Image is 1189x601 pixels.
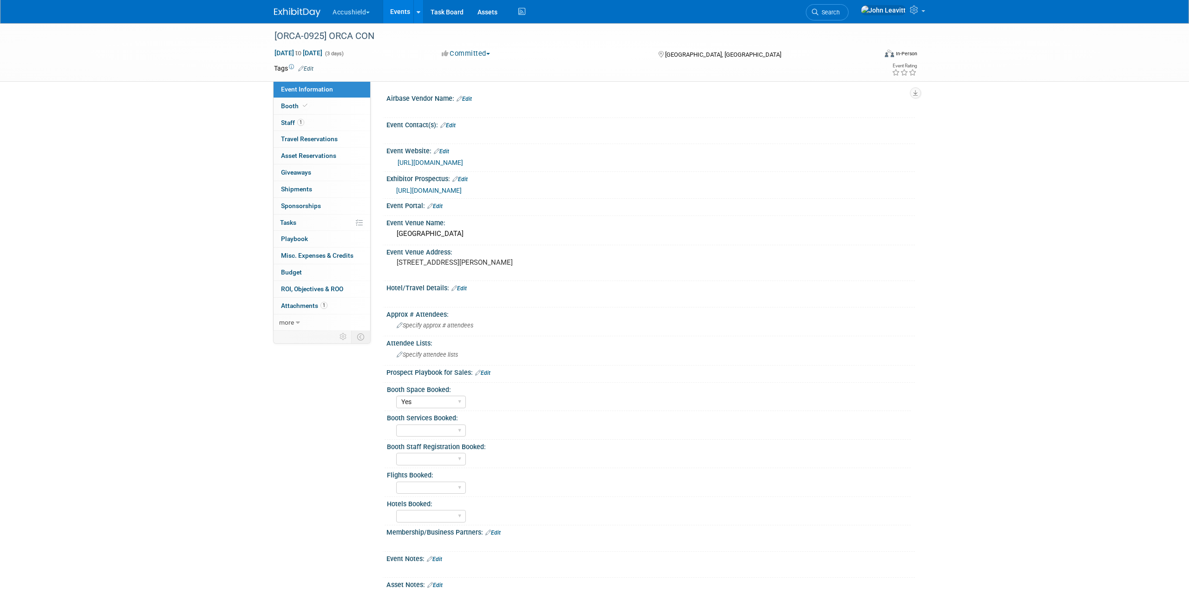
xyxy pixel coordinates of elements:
img: ExhibitDay [274,8,320,17]
div: Event Portal: [386,199,915,211]
span: Booth [281,102,309,110]
a: Edit [451,285,467,292]
div: In-Person [895,50,917,57]
div: Event Format [822,48,917,62]
div: Booth Staff Registration Booked: [387,440,911,451]
a: Tasks [274,215,370,231]
div: [GEOGRAPHIC_DATA] [393,227,908,241]
a: Edit [427,203,443,209]
span: Attachments [281,302,327,309]
span: Sponsorships [281,202,321,209]
span: Tasks [280,219,296,226]
span: Specify attendee lists [397,351,458,358]
img: Format-Inperson.png [885,50,894,57]
a: [URL][DOMAIN_NAME] [396,187,462,194]
div: Airbase Vendor Name: [386,91,915,104]
div: Membership/Business Partners: [386,525,915,537]
span: Playbook [281,235,308,242]
div: [ORCA-0925] ORCA CON [271,28,862,45]
span: Asset Reservations [281,152,336,159]
a: Edit [485,529,501,536]
div: Event Contact(s): [386,118,915,130]
span: (3 days) [324,51,344,57]
a: Shipments [274,181,370,197]
td: Toggle Event Tabs [352,331,371,343]
td: Personalize Event Tab Strip [335,331,352,343]
span: Giveaways [281,169,311,176]
span: Staff [281,119,304,126]
a: Edit [457,96,472,102]
span: ROI, Objectives & ROO [281,285,343,293]
div: Attendee Lists: [386,336,915,348]
a: Asset Reservations [274,148,370,164]
a: Search [806,4,849,20]
a: Booth [274,98,370,114]
pre: [STREET_ADDRESS][PERSON_NAME] [397,258,596,267]
div: Event Rating [892,64,917,68]
div: Event Venue Address: [386,245,915,257]
a: Attachments1 [274,298,370,314]
td: Tags [274,64,314,73]
span: Specify approx # attendees [397,322,473,329]
div: Booth Space Booked: [387,383,911,394]
span: Misc. Expenses & Credits [281,252,353,259]
a: Staff1 [274,115,370,131]
a: more [274,314,370,331]
a: Edit [427,556,442,562]
span: Search [818,9,840,16]
span: Travel Reservations [281,135,338,143]
a: Playbook [274,231,370,247]
div: Hotel/Travel Details: [386,281,915,293]
a: Budget [274,264,370,281]
a: Edit [298,65,314,72]
span: [GEOGRAPHIC_DATA], [GEOGRAPHIC_DATA] [665,51,781,58]
button: Committed [438,49,494,59]
span: 1 [320,302,327,309]
div: Prospect Playbook for Sales: [386,366,915,378]
a: Edit [452,176,468,183]
a: ROI, Objectives & ROO [274,281,370,297]
a: Edit [475,370,490,376]
a: [URL][DOMAIN_NAME] [398,159,463,166]
a: Edit [440,122,456,129]
div: Approx # Attendees: [386,307,915,319]
span: Budget [281,268,302,276]
a: Giveaways [274,164,370,181]
div: Hotels Booked: [387,497,911,509]
a: Travel Reservations [274,131,370,147]
div: Booth Services Booked: [387,411,911,423]
img: John Leavitt [861,5,906,15]
span: Event Information [281,85,333,93]
div: Flights Booked: [387,468,911,480]
a: Edit [434,148,449,155]
i: Booth reservation complete [303,103,307,108]
div: Event Venue Name: [386,216,915,228]
span: 1 [297,119,304,126]
a: Edit [427,582,443,588]
a: Sponsorships [274,198,370,214]
span: to [294,49,303,57]
div: Asset Notes: [386,578,915,590]
span: more [279,319,294,326]
span: Shipments [281,185,312,193]
a: Event Information [274,81,370,98]
div: Event Website: [386,144,915,156]
div: Exhibitor Prospectus: [386,172,915,184]
span: [DATE] [DATE] [274,49,323,57]
a: Misc. Expenses & Credits [274,248,370,264]
div: Event Notes: [386,552,915,564]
